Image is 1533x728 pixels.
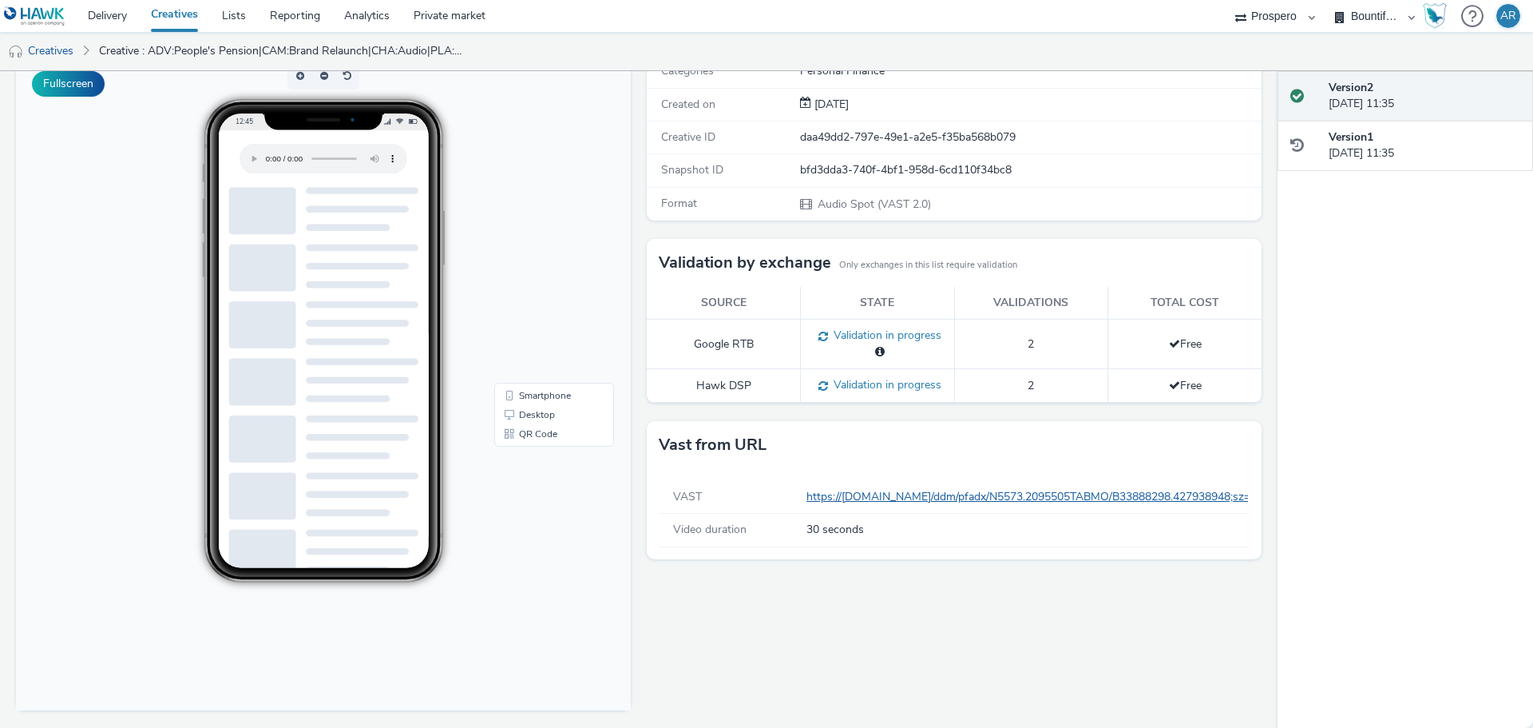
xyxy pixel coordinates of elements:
[1329,129,1520,162] div: [DATE] 11:35
[839,259,1017,272] small: Only exchanges in this list require validation
[1329,80,1520,113] div: [DATE] 11:35
[673,489,702,504] span: VAST
[806,522,864,538] span: 30 seconds
[954,287,1108,320] th: Validations
[481,331,595,350] li: Smartphone
[4,6,65,26] img: undefined Logo
[1028,378,1034,393] span: 2
[1423,3,1447,29] img: Hawk Academy
[661,196,697,211] span: Format
[1329,80,1373,95] strong: Version 2
[1423,3,1453,29] a: Hawk Academy
[661,129,715,145] span: Creative ID
[661,63,714,78] span: Categories
[811,97,849,113] div: Creation 22 August 2025, 11:35
[32,71,105,97] button: Fullscreen
[800,162,1260,178] div: bfd3dda3-740f-4bf1-958d-6cd110f34bc8
[1028,336,1034,352] span: 2
[647,287,801,320] th: Source
[673,522,747,537] span: Video duration
[661,162,723,177] span: Snapshot ID
[659,251,831,275] h3: Validation by exchange
[1169,336,1202,352] span: Free
[1329,129,1373,145] strong: Version 1
[1108,287,1262,320] th: Total cost
[801,287,955,320] th: State
[220,62,237,70] span: 12:45
[1169,378,1202,393] span: Free
[8,44,24,60] img: audio
[91,32,474,70] a: Creative : ADV:People's Pension|CAM:Brand Relaunch|CHA:Audio|PLA:Prospero|INV:Global|TEC:|PHA:|OB...
[816,197,931,212] span: Audio Spot (VAST 2.0)
[481,369,595,388] li: QR Code
[811,97,849,112] span: [DATE]
[1500,4,1516,28] div: AR
[503,374,541,384] span: QR Code
[800,63,1260,79] div: Personal Finance
[503,336,555,345] span: Smartphone
[503,355,539,364] span: Desktop
[647,369,801,403] td: Hawk DSP
[828,328,941,343] span: Validation in progress
[828,377,941,392] span: Validation in progress
[659,433,766,457] h3: Vast from URL
[661,97,715,112] span: Created on
[800,129,1260,145] div: daa49dd2-797e-49e1-a2e5-f35ba568b079
[647,320,801,369] td: Google RTB
[481,350,595,369] li: Desktop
